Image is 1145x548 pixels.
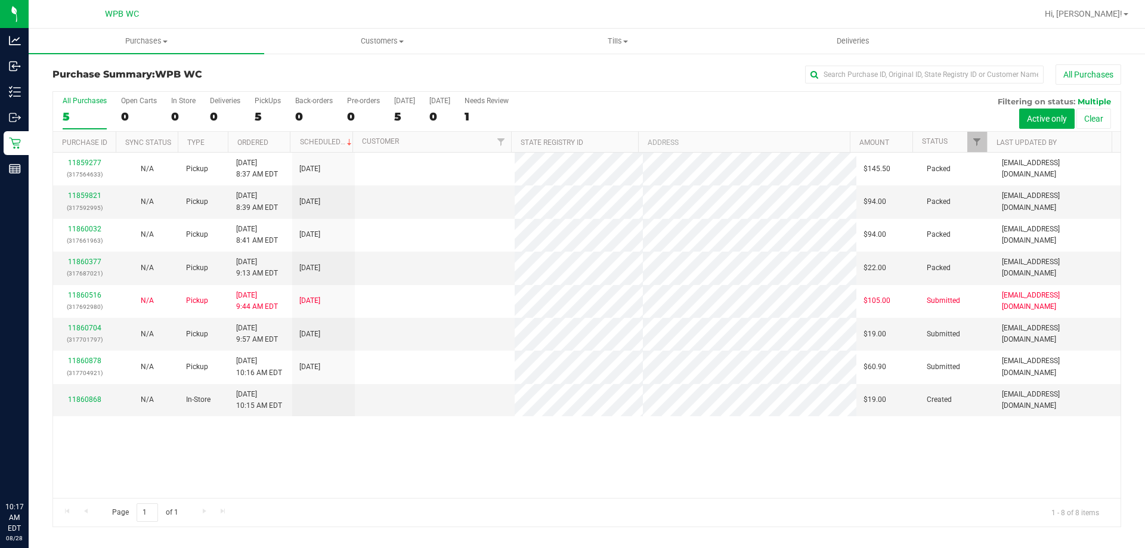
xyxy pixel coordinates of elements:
span: Not Applicable [141,330,154,338]
span: Not Applicable [141,363,154,371]
a: Purchases [29,29,264,54]
p: (317701797) [60,334,109,345]
span: [DATE] [299,361,320,373]
span: [DATE] 9:57 AM EDT [236,323,278,345]
span: Pickup [186,295,208,306]
a: Status [922,137,948,145]
span: [EMAIL_ADDRESS][DOMAIN_NAME] [1002,190,1113,213]
span: Tills [500,36,735,47]
a: 11860032 [68,225,101,233]
span: Page of 1 [102,503,188,522]
span: Pickup [186,361,208,373]
a: 11860377 [68,258,101,266]
span: In-Store [186,394,211,405]
span: Pickup [186,196,208,208]
span: WPB WC [105,9,139,19]
div: 0 [121,110,157,123]
p: (317687021) [60,268,109,279]
p: 08/28 [5,534,23,543]
div: Needs Review [465,97,509,105]
button: Active only [1019,109,1075,129]
button: N/A [141,295,154,306]
span: [EMAIL_ADDRESS][DOMAIN_NAME] [1002,355,1113,378]
inline-svg: Outbound [9,112,21,123]
div: Open Carts [121,97,157,105]
button: N/A [141,163,154,175]
div: In Store [171,97,196,105]
a: Last Updated By [997,138,1057,147]
span: [DATE] [299,229,320,240]
span: [EMAIL_ADDRESS][DOMAIN_NAME] [1002,323,1113,345]
p: (317704921) [60,367,109,379]
span: [DATE] 9:44 AM EDT [236,290,278,312]
a: 11859821 [68,191,101,200]
span: [DATE] 8:41 AM EDT [236,224,278,246]
p: (317592995) [60,202,109,213]
span: Pickup [186,163,208,175]
div: 1 [465,110,509,123]
a: 11860878 [68,357,101,365]
span: Packed [927,163,951,175]
a: Tills [500,29,735,54]
div: All Purchases [63,97,107,105]
span: Packed [927,196,951,208]
inline-svg: Reports [9,163,21,175]
span: [DATE] 8:37 AM EDT [236,157,278,180]
span: [DATE] [299,196,320,208]
span: [EMAIL_ADDRESS][DOMAIN_NAME] [1002,224,1113,246]
span: Pickup [186,229,208,240]
a: Type [187,138,205,147]
span: [EMAIL_ADDRESS][DOMAIN_NAME] [1002,157,1113,180]
span: Created [927,394,952,405]
p: (317661963) [60,235,109,246]
span: Pickup [186,262,208,274]
a: Sync Status [125,138,171,147]
a: Purchase ID [62,138,107,147]
a: 11860868 [68,395,101,404]
span: Packed [927,229,951,240]
span: Not Applicable [141,395,154,404]
div: 5 [255,110,281,123]
div: Pre-orders [347,97,380,105]
a: Filter [491,132,511,152]
span: Purchases [29,36,264,47]
span: $94.00 [864,196,886,208]
span: 1 - 8 of 8 items [1042,503,1109,521]
span: Submitted [927,295,960,306]
span: Filtering on status: [998,97,1075,106]
a: Deliveries [735,29,971,54]
span: [DATE] 8:39 AM EDT [236,190,278,213]
a: Amount [859,138,889,147]
span: $22.00 [864,262,886,274]
div: 0 [171,110,196,123]
span: [DATE] [299,295,320,306]
p: (317692980) [60,301,109,312]
span: Not Applicable [141,165,154,173]
span: [EMAIL_ADDRESS][DOMAIN_NAME] [1002,256,1113,279]
div: 0 [429,110,450,123]
h3: Purchase Summary: [52,69,409,80]
span: $19.00 [864,329,886,340]
span: Not Applicable [141,296,154,305]
button: N/A [141,229,154,240]
span: $60.90 [864,361,886,373]
span: WPB WC [155,69,202,80]
span: $145.50 [864,163,890,175]
span: Pickup [186,329,208,340]
iframe: Resource center [12,453,48,488]
span: Not Applicable [141,230,154,239]
button: N/A [141,361,154,373]
span: $94.00 [864,229,886,240]
th: Address [638,132,850,153]
inline-svg: Inventory [9,86,21,98]
span: Multiple [1078,97,1111,106]
div: 0 [295,110,333,123]
div: 0 [347,110,380,123]
span: [DATE] [299,163,320,175]
a: 11860516 [68,291,101,299]
a: Ordered [237,138,268,147]
span: [DATE] 10:16 AM EDT [236,355,282,378]
inline-svg: Inbound [9,60,21,72]
span: Submitted [927,329,960,340]
p: 10:17 AM EDT [5,501,23,534]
